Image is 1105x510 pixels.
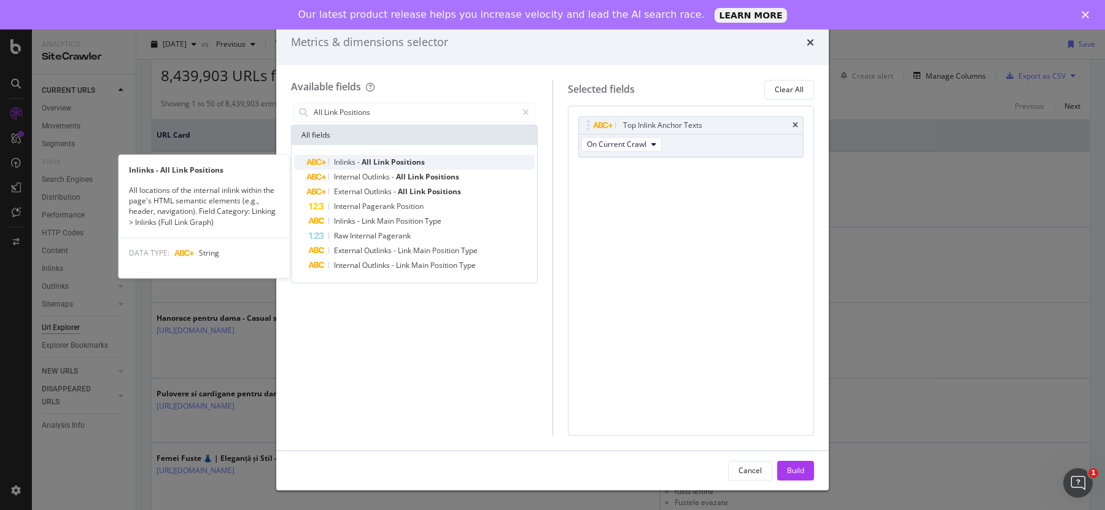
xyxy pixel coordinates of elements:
[578,116,804,157] div: Top Inlink Anchor TextstimesOn Current Crawl
[362,171,392,182] span: Outlinks
[276,20,829,490] div: modal
[391,157,425,167] span: Positions
[1063,468,1093,498] iframe: Intercom live chat
[793,122,798,129] div: times
[362,260,392,270] span: Outlinks
[787,465,804,476] div: Build
[398,245,413,256] span: Link
[312,103,517,122] input: Search by field name
[334,157,357,167] span: Inlinks
[291,34,448,50] div: Metrics & dimensions selector
[587,139,646,149] span: On Current Crawl
[334,245,364,256] span: External
[728,461,772,481] button: Cancel
[623,119,702,131] div: Top Inlink Anchor Texts
[362,201,397,211] span: Pagerank
[807,34,814,50] div: times
[334,171,362,182] span: Internal
[397,201,424,211] span: Position
[298,9,705,21] div: Our latest product release helps you increase velocity and lead the AI search race.
[425,171,459,182] span: Positions
[357,216,362,226] span: -
[357,157,362,167] span: -
[362,216,377,226] span: Link
[427,186,461,197] span: Positions
[408,171,425,182] span: Link
[425,216,441,226] span: Type
[396,216,425,226] span: Position
[292,125,537,145] div: All fields
[715,8,788,23] a: LEARN MORE
[411,260,430,270] span: Main
[396,171,408,182] span: All
[377,216,396,226] span: Main
[432,245,461,256] span: Position
[364,245,394,256] span: Outlinks
[392,260,396,270] span: -
[350,230,378,241] span: Internal
[364,186,394,197] span: Outlinks
[334,186,364,197] span: External
[581,137,662,152] button: On Current Crawl
[119,165,290,175] div: Inlinks - All Link Positions
[409,186,427,197] span: Link
[739,465,762,476] div: Cancel
[430,260,459,270] span: Position
[398,186,409,197] span: All
[1088,468,1098,478] span: 1
[764,80,814,100] button: Clear All
[775,84,804,95] div: Clear All
[291,80,361,93] div: Available fields
[413,245,432,256] span: Main
[1082,11,1094,18] div: Close
[373,157,391,167] span: Link
[334,260,362,270] span: Internal
[334,230,350,241] span: Raw
[461,245,478,256] span: Type
[334,216,357,226] span: Inlinks
[396,260,411,270] span: Link
[378,230,411,241] span: Pagerank
[394,186,398,197] span: -
[119,186,290,228] div: All locations of the internal inlink within the page's HTML semantic elements (e.g., header, navi...
[394,245,398,256] span: -
[459,260,476,270] span: Type
[568,82,635,96] div: Selected fields
[334,201,362,211] span: Internal
[362,157,373,167] span: All
[392,171,396,182] span: -
[777,461,814,481] button: Build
